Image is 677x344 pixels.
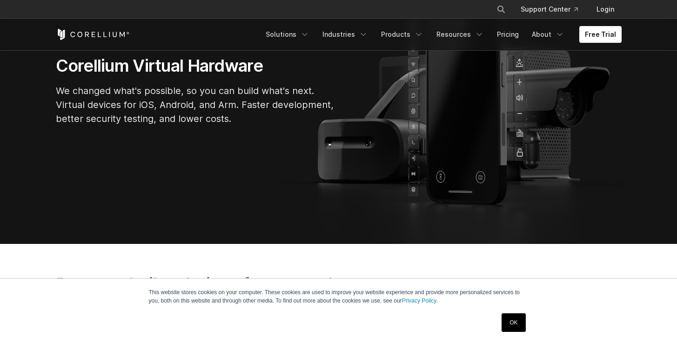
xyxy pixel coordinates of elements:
[491,26,524,43] a: Pricing
[375,26,429,43] a: Products
[149,288,529,305] p: This website stores cookies on your computer. These cookies are used to improve your website expe...
[485,1,622,18] div: Navigation Menu
[431,26,489,43] a: Resources
[526,26,570,43] a: About
[317,26,374,43] a: Industries
[513,1,585,18] a: Support Center
[56,274,373,315] h2: Purpose-built solutions for research, development, and testing.
[579,26,622,43] a: Free Trial
[260,26,315,43] a: Solutions
[56,29,130,40] a: Corellium Home
[56,84,335,126] p: We changed what's possible, so you can build what's next. Virtual devices for iOS, Android, and A...
[56,55,335,76] h1: Corellium Virtual Hardware
[502,313,525,332] a: OK
[493,1,509,18] button: Search
[260,26,622,43] div: Navigation Menu
[402,297,438,304] a: Privacy Policy.
[589,1,622,18] a: Login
